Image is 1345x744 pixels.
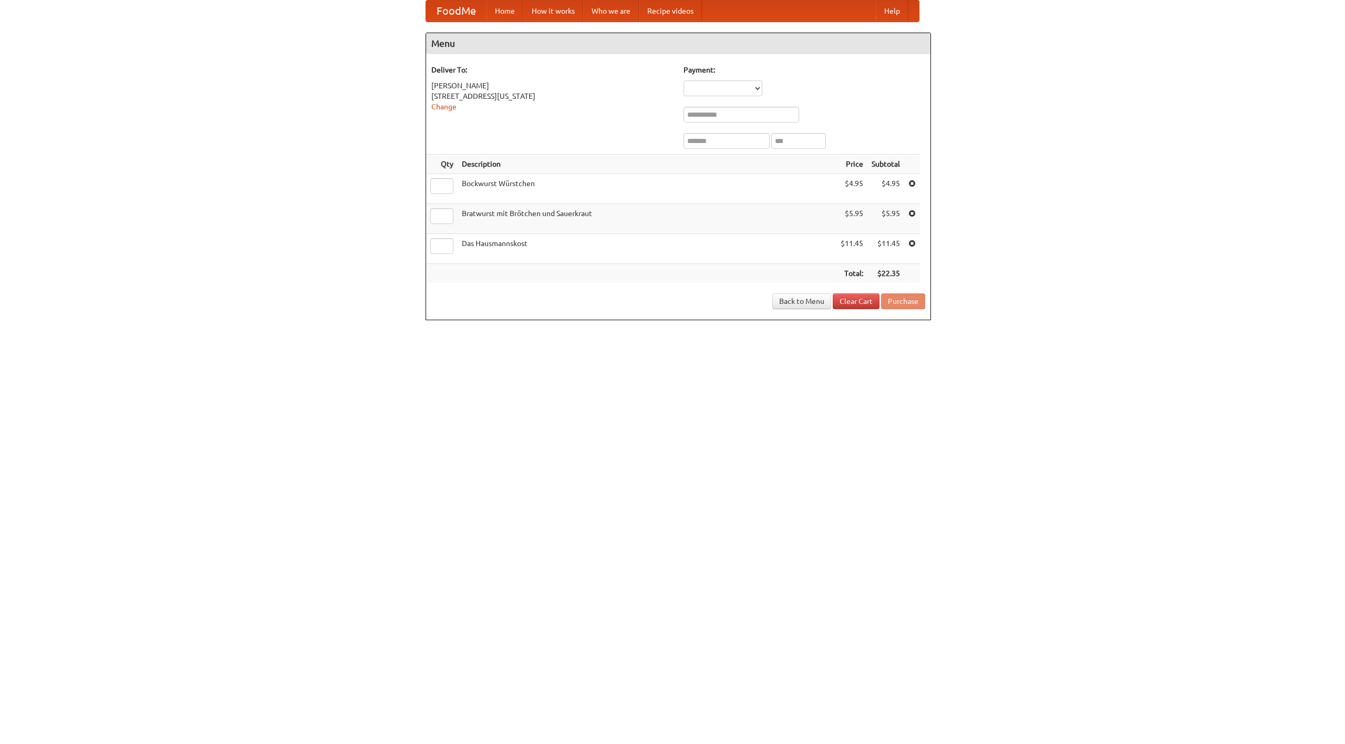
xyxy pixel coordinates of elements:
[426,155,458,174] th: Qty
[583,1,639,22] a: Who we are
[836,264,867,283] th: Total:
[639,1,702,22] a: Recipe videos
[458,174,836,204] td: Bockwurst Würstchen
[426,33,930,54] h4: Menu
[836,204,867,234] td: $5.95
[772,293,831,309] a: Back to Menu
[836,174,867,204] td: $4.95
[684,65,925,75] h5: Payment:
[487,1,523,22] a: Home
[836,155,867,174] th: Price
[431,103,457,111] a: Change
[867,204,904,234] td: $5.95
[431,80,673,91] div: [PERSON_NAME]
[833,293,880,309] a: Clear Cart
[876,1,908,22] a: Help
[458,234,836,264] td: Das Hausmannskost
[867,234,904,264] td: $11.45
[867,264,904,283] th: $22.35
[426,1,487,22] a: FoodMe
[523,1,583,22] a: How it works
[867,155,904,174] th: Subtotal
[458,204,836,234] td: Bratwurst mit Brötchen und Sauerkraut
[431,91,673,101] div: [STREET_ADDRESS][US_STATE]
[881,293,925,309] button: Purchase
[431,65,673,75] h5: Deliver To:
[458,155,836,174] th: Description
[836,234,867,264] td: $11.45
[867,174,904,204] td: $4.95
